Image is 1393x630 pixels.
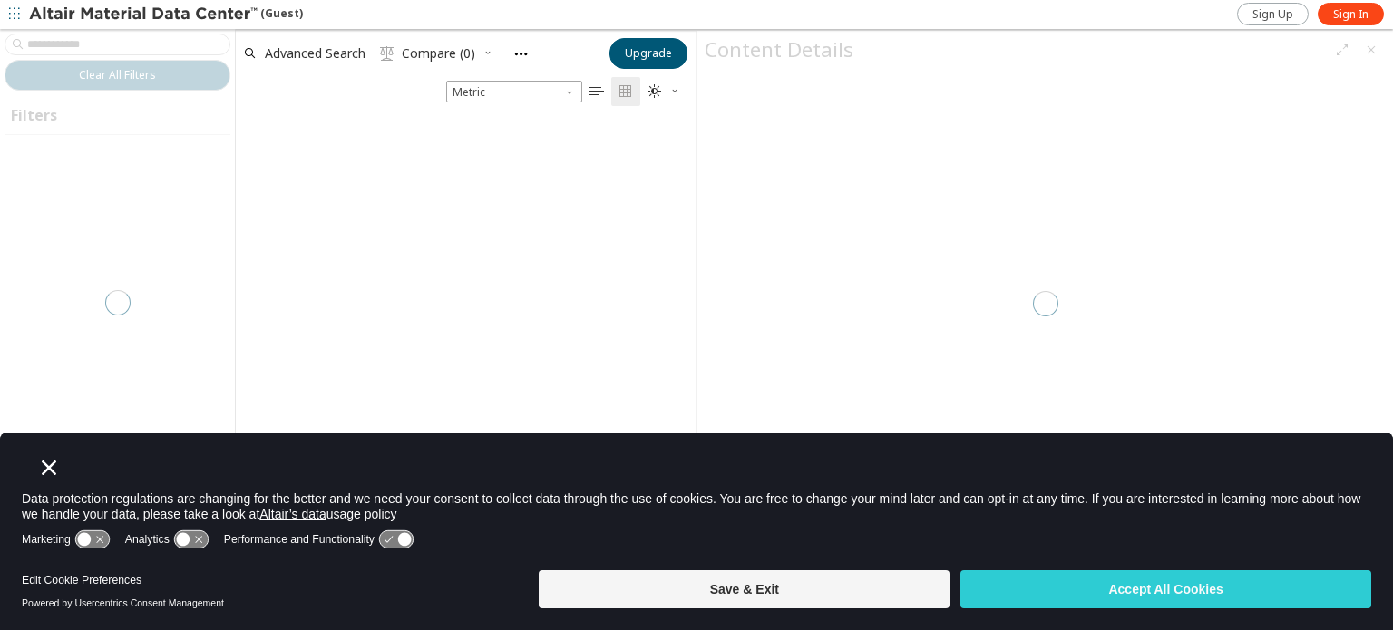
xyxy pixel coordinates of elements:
button: Upgrade [609,38,687,69]
span: Compare (0) [402,47,475,60]
span: Sign In [1333,7,1369,22]
span: Sign Up [1252,7,1293,22]
span: Upgrade [625,46,672,61]
div: (Guest) [29,5,303,24]
span: Advanced Search [265,47,365,60]
button: Tile View [611,77,640,106]
button: Theme [640,77,687,106]
i:  [380,46,395,61]
a: Sign In [1318,3,1384,25]
span: Metric [446,81,582,102]
a: Sign Up [1237,3,1309,25]
div: Unit System [446,81,582,102]
img: Altair Material Data Center [29,5,260,24]
i:  [619,84,633,99]
i:  [589,84,604,99]
i:  [648,84,662,99]
button: Table View [582,77,611,106]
